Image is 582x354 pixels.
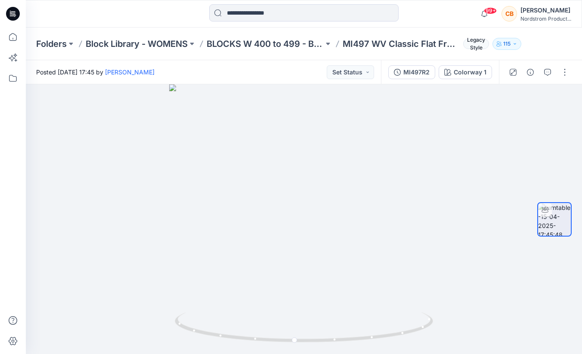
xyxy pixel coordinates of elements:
div: CB [502,6,517,22]
span: Posted [DATE] 17:45 by [36,68,155,77]
a: Block Library - WOMENS [86,38,188,50]
button: 115 [492,38,521,50]
button: Details [523,65,537,79]
p: 115 [503,39,511,49]
img: turntable-15-04-2025-17:45:48 [538,203,571,236]
button: Colorway 1 [439,65,492,79]
a: Folders [36,38,67,50]
div: MI497R2 [403,68,430,77]
div: Colorway 1 [454,68,486,77]
div: Nordstrom Product... [520,15,571,22]
button: Legacy Style [460,38,489,50]
span: Legacy Style [463,39,489,49]
div: [PERSON_NAME] [520,5,571,15]
button: MI497R2 [388,65,435,79]
a: [PERSON_NAME] [105,68,155,76]
a: BLOCKS W 400 to 499 - Bottoms, Shorts [207,38,324,50]
p: MI497 WV Classic Flat Front [343,38,460,50]
span: 99+ [484,7,497,14]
